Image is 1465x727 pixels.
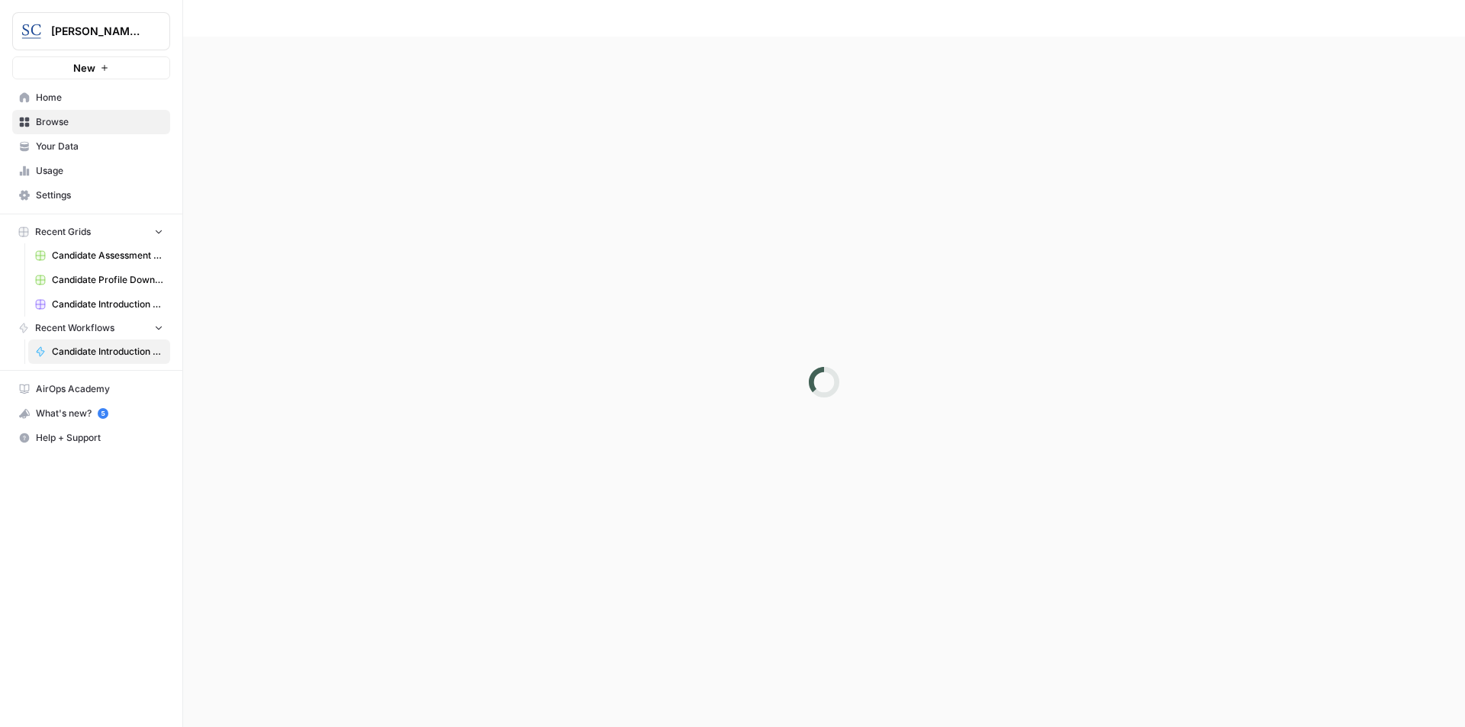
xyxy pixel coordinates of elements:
[12,110,170,134] a: Browse
[12,56,170,79] button: New
[98,408,108,419] a: 5
[28,339,170,364] a: Candidate Introduction and Profile
[12,220,170,243] button: Recent Grids
[12,183,170,207] a: Settings
[36,115,163,129] span: Browse
[36,188,163,202] span: Settings
[36,164,163,178] span: Usage
[73,60,95,76] span: New
[12,317,170,339] button: Recent Workflows
[101,410,105,417] text: 5
[35,321,114,335] span: Recent Workflows
[28,268,170,292] a: Candidate Profile Download Sheet
[36,431,163,445] span: Help + Support
[52,298,163,311] span: Candidate Introduction Download Sheet
[12,159,170,183] a: Usage
[36,382,163,396] span: AirOps Academy
[28,243,170,268] a: Candidate Assessment Download Sheet
[36,140,163,153] span: Your Data
[12,85,170,110] a: Home
[12,377,170,401] a: AirOps Academy
[12,134,170,159] a: Your Data
[28,292,170,317] a: Candidate Introduction Download Sheet
[36,91,163,105] span: Home
[52,249,163,262] span: Candidate Assessment Download Sheet
[13,402,169,425] div: What's new?
[12,426,170,450] button: Help + Support
[52,345,163,359] span: Candidate Introduction and Profile
[52,273,163,287] span: Candidate Profile Download Sheet
[35,225,91,239] span: Recent Grids
[12,401,170,426] button: What's new? 5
